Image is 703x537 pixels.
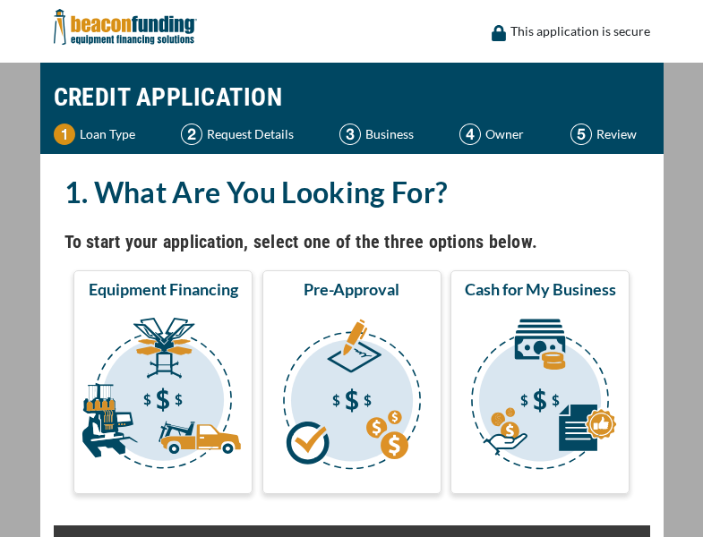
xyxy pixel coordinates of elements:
h1: CREDIT APPLICATION [54,72,650,124]
img: Step 5 [570,124,592,145]
p: This application is secure [510,21,650,42]
span: Equipment Financing [89,278,238,300]
h4: To start your application, select one of the three options below. [64,226,639,257]
img: Pre-Approval [266,307,438,486]
p: Business [365,124,414,145]
span: Cash for My Business [465,278,616,300]
img: Cash for My Business [454,307,626,486]
p: Review [596,124,637,145]
button: Equipment Financing [73,270,253,494]
img: Equipment Financing [77,307,249,486]
img: lock icon to convery security [492,25,506,41]
p: Owner [485,124,524,145]
img: Step 4 [459,124,481,145]
p: Request Details [207,124,294,145]
h2: 1. What Are You Looking For? [64,172,639,213]
img: Step 2 [181,124,202,145]
span: Pre-Approval [304,278,399,300]
img: Step 3 [339,124,361,145]
button: Pre-Approval [262,270,442,494]
button: Cash for My Business [450,270,630,494]
img: Step 1 [54,124,75,145]
p: Loan Type [80,124,135,145]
